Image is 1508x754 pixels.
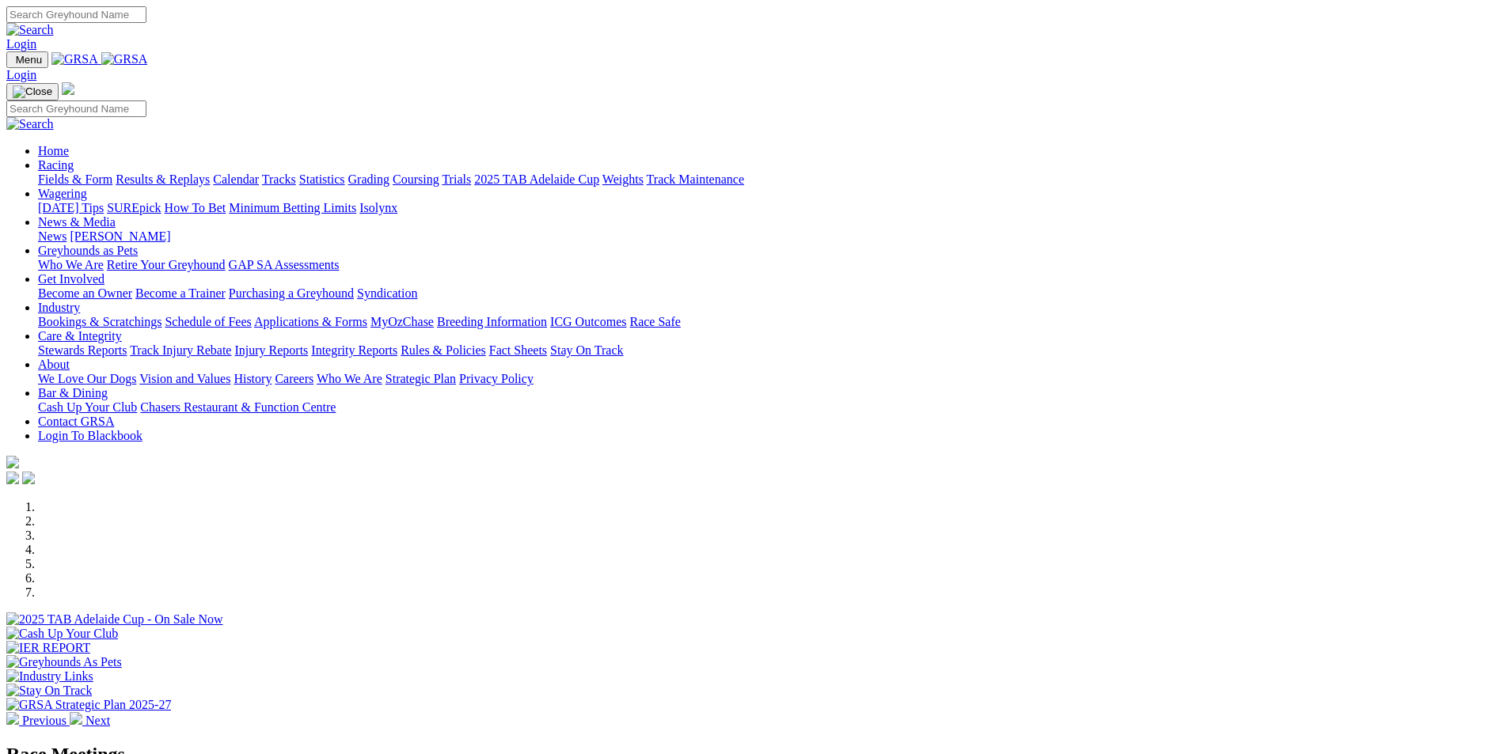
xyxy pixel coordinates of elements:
[474,172,599,186] a: 2025 TAB Adelaide Cup
[38,286,132,300] a: Become an Owner
[254,315,367,328] a: Applications & Forms
[38,358,70,371] a: About
[101,52,148,66] img: GRSA
[6,655,122,669] img: Greyhounds As Pets
[107,201,161,214] a: SUREpick
[6,472,19,484] img: facebook.svg
[38,386,108,400] a: Bar & Dining
[317,372,382,385] a: Who We Are
[135,286,226,300] a: Become a Trainer
[38,372,136,385] a: We Love Our Dogs
[386,372,456,385] a: Strategic Plan
[38,400,137,414] a: Cash Up Your Club
[629,315,680,328] a: Race Safe
[6,714,70,727] a: Previous
[393,172,439,186] a: Coursing
[6,23,54,37] img: Search
[116,172,210,186] a: Results & Replays
[38,172,1502,187] div: Racing
[140,400,336,414] a: Chasers Restaurant & Function Centre
[234,372,272,385] a: History
[85,714,110,727] span: Next
[38,201,1502,215] div: Wagering
[62,82,74,95] img: logo-grsa-white.png
[38,201,104,214] a: [DATE] Tips
[6,100,146,117] input: Search
[213,172,259,186] a: Calendar
[357,286,417,300] a: Syndication
[6,712,19,725] img: chevron-left-pager-white.svg
[6,51,48,68] button: Toggle navigation
[262,172,296,186] a: Tracks
[359,201,397,214] a: Isolynx
[51,52,98,66] img: GRSA
[38,229,66,243] a: News
[22,472,35,484] img: twitter.svg
[38,429,142,442] a: Login To Blackbook
[38,315,161,328] a: Bookings & Scratchings
[165,315,251,328] a: Schedule of Fees
[38,343,127,357] a: Stewards Reports
[6,698,171,712] img: GRSA Strategic Plan 2025-27
[6,68,36,81] a: Login
[6,612,223,627] img: 2025 TAB Adelaide Cup - On Sale Now
[234,343,308,357] a: Injury Reports
[38,144,69,157] a: Home
[38,272,104,286] a: Get Involved
[38,343,1502,358] div: Care & Integrity
[348,172,389,186] a: Grading
[275,372,313,385] a: Careers
[38,301,80,314] a: Industry
[38,315,1502,329] div: Industry
[38,172,112,186] a: Fields & Form
[16,54,42,66] span: Menu
[401,343,486,357] a: Rules & Policies
[311,343,397,357] a: Integrity Reports
[442,172,471,186] a: Trials
[602,172,644,186] a: Weights
[38,258,1502,272] div: Greyhounds as Pets
[437,315,547,328] a: Breeding Information
[70,714,110,727] a: Next
[38,187,87,200] a: Wagering
[6,6,146,23] input: Search
[139,372,230,385] a: Vision and Values
[38,400,1502,415] div: Bar & Dining
[550,343,623,357] a: Stay On Track
[229,258,340,271] a: GAP SA Assessments
[229,286,354,300] a: Purchasing a Greyhound
[370,315,434,328] a: MyOzChase
[38,215,116,229] a: News & Media
[38,158,74,172] a: Racing
[70,712,82,725] img: chevron-right-pager-white.svg
[6,117,54,131] img: Search
[13,85,52,98] img: Close
[647,172,744,186] a: Track Maintenance
[38,329,122,343] a: Care & Integrity
[550,315,626,328] a: ICG Outcomes
[489,343,547,357] a: Fact Sheets
[38,229,1502,244] div: News & Media
[6,641,90,655] img: IER REPORT
[38,415,114,428] a: Contact GRSA
[6,627,118,641] img: Cash Up Your Club
[38,244,138,257] a: Greyhounds as Pets
[130,343,231,357] a: Track Injury Rebate
[107,258,226,271] a: Retire Your Greyhound
[6,456,19,468] img: logo-grsa-white.png
[38,372,1502,386] div: About
[299,172,345,186] a: Statistics
[38,258,104,271] a: Who We Are
[6,37,36,51] a: Login
[6,669,93,684] img: Industry Links
[6,83,59,100] button: Toggle navigation
[6,684,92,698] img: Stay On Track
[38,286,1502,301] div: Get Involved
[22,714,66,727] span: Previous
[229,201,356,214] a: Minimum Betting Limits
[459,372,534,385] a: Privacy Policy
[165,201,226,214] a: How To Bet
[70,229,170,243] a: [PERSON_NAME]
